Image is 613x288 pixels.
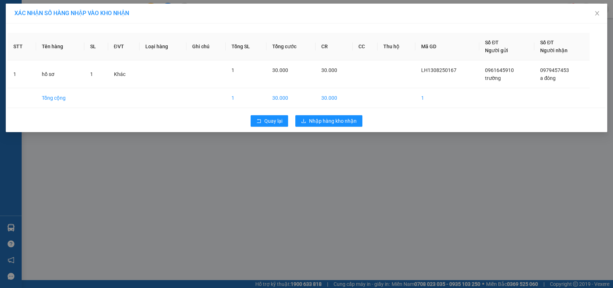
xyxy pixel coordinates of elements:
span: 0961645910 [485,67,514,73]
span: 30.000 [272,67,288,73]
td: 1 [226,88,266,108]
span: 30.000 [321,67,337,73]
span: DT1308250168 [68,48,111,56]
span: 1 [90,71,93,77]
th: Loại hàng [140,33,186,60]
span: Nhập hàng kho nhận [309,117,357,125]
strong: CÔNG TY TNHH DỊCH VỤ DU LỊCH THỜI ĐẠI [6,6,65,29]
td: Tổng cộng [36,88,84,108]
th: ĐVT [108,33,140,60]
span: Người nhận [540,48,568,53]
img: logo [3,26,4,62]
td: 30.000 [316,88,353,108]
span: Số ĐT [540,40,554,45]
td: 1 [415,88,480,108]
span: rollback [256,118,261,124]
th: SL [84,33,108,60]
span: XÁC NHẬN SỐ HÀNG NHẬP VÀO KHO NHẬN [14,10,129,17]
td: 30.000 [266,88,315,108]
th: CR [316,33,353,60]
span: LH1308250167 [421,67,457,73]
button: Close [587,4,607,24]
td: hồ sơ [36,60,84,88]
th: Tên hàng [36,33,84,60]
td: Khác [108,60,140,88]
span: close [594,10,600,16]
span: Chuyển phát nhanh: [GEOGRAPHIC_DATA] - [GEOGRAPHIC_DATA] [5,31,67,57]
button: rollbackQuay lại [251,115,288,127]
th: Tổng cước [266,33,315,60]
span: trường [485,75,501,81]
span: Quay lại [264,117,282,125]
th: CC [353,33,377,60]
th: STT [8,33,36,60]
th: Mã GD [415,33,480,60]
span: Người gửi [485,48,508,53]
span: Số ĐT [485,40,499,45]
span: a đông [540,75,556,81]
span: 0979457453 [540,67,569,73]
th: Ghi chú [186,33,226,60]
button: downloadNhập hàng kho nhận [295,115,362,127]
th: Tổng SL [226,33,266,60]
span: download [301,118,306,124]
span: 1 [231,67,234,73]
th: Thu hộ [378,33,415,60]
td: 1 [8,60,36,88]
